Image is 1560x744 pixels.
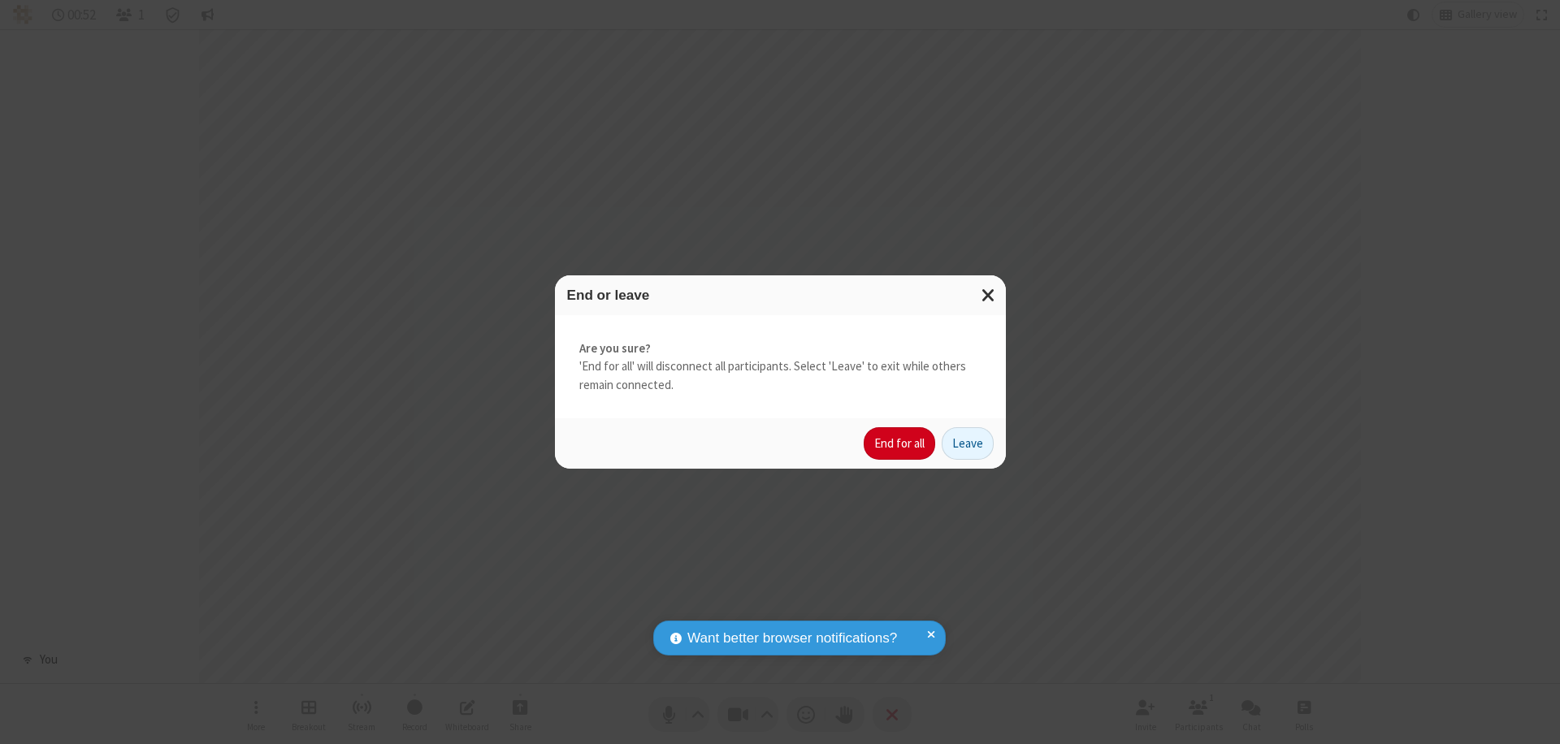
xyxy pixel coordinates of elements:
[555,315,1006,419] div: 'End for all' will disconnect all participants. Select 'Leave' to exit while others remain connec...
[687,628,897,649] span: Want better browser notifications?
[864,427,935,460] button: End for all
[942,427,994,460] button: Leave
[972,275,1006,315] button: Close modal
[579,340,981,358] strong: Are you sure?
[567,288,994,303] h3: End or leave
